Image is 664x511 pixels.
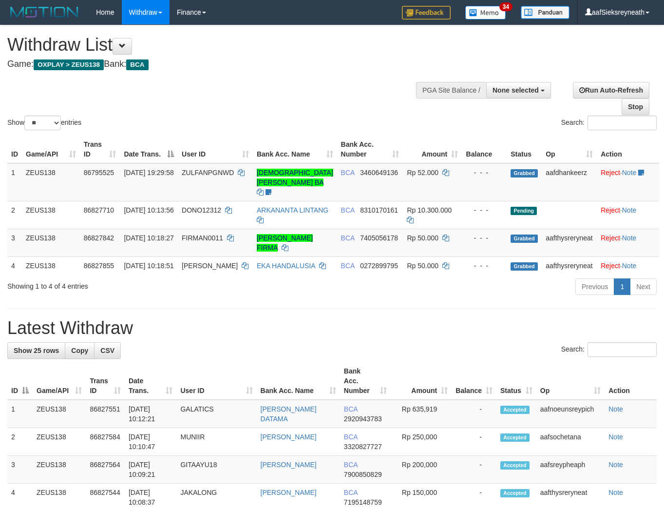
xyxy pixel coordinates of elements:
td: aafthysreryneat [542,256,597,275]
td: ZEUS138 [22,163,80,201]
a: CSV [94,342,121,359]
span: BCA [341,169,355,177]
td: aafsreypheaph [536,456,605,484]
td: Rp 635,919 [391,400,452,428]
td: ZEUS138 [33,400,86,428]
th: Date Trans.: activate to sort column descending [120,136,178,163]
td: - [452,456,496,484]
a: Previous [575,278,614,295]
span: [DATE] 10:18:51 [124,262,173,270]
td: 1 [7,163,22,201]
span: BCA [341,262,355,270]
td: - [452,428,496,456]
span: 86795525 [84,169,114,177]
span: Accepted [500,461,530,470]
span: 34 [499,2,512,11]
th: Action [597,136,659,163]
a: Note [608,405,623,413]
td: [DATE] 10:09:21 [125,456,177,484]
a: EKA HANDALUSIA [257,262,315,270]
h1: Latest Withdraw [7,318,657,338]
span: Copy [71,347,88,354]
div: - - - [466,205,503,215]
input: Search: [588,342,657,357]
div: - - - [466,168,503,177]
a: Note [622,169,637,177]
span: None selected [493,86,539,94]
th: Game/API: activate to sort column ascending [22,136,80,163]
td: ZEUS138 [22,229,80,256]
th: Balance: activate to sort column ascending [452,362,496,400]
span: Copy 7900850829 to clipboard [344,471,382,478]
a: Note [608,489,623,496]
th: Status [507,136,542,163]
div: Showing 1 to 4 of 4 entries [7,277,269,291]
span: 86827855 [84,262,114,270]
a: Reject [601,169,620,177]
td: 86827564 [86,456,124,484]
th: Balance [462,136,507,163]
span: Rp 10.300.000 [407,206,452,214]
span: BCA [344,405,358,413]
a: [PERSON_NAME] [261,461,317,469]
span: Grabbed [511,262,538,271]
th: Status: activate to sort column ascending [496,362,536,400]
th: Amount: activate to sort column ascending [391,362,452,400]
th: Bank Acc. Name: activate to sort column ascending [253,136,337,163]
span: DONO12312 [182,206,221,214]
span: [PERSON_NAME] [182,262,238,270]
span: Grabbed [511,169,538,177]
span: Rp 50.000 [407,262,438,270]
td: · [597,229,659,256]
a: 1 [614,278,630,295]
a: ARKANANTA LINTANG [257,206,328,214]
span: Copy 3460649136 to clipboard [360,169,398,177]
span: BCA [344,433,358,441]
input: Search: [588,116,657,130]
span: Accepted [500,489,530,497]
a: Run Auto-Refresh [573,82,649,98]
span: FIRMAN0011 [182,234,223,242]
span: Copy 8310170161 to clipboard [360,206,398,214]
a: Note [622,206,637,214]
a: Note [622,262,637,270]
a: Next [630,278,657,295]
a: [PERSON_NAME] [261,433,317,441]
td: aafnoeunsreypich [536,400,605,428]
span: Copy 2920943783 to clipboard [344,415,382,423]
img: Feedback.jpg [402,6,451,20]
img: MOTION_logo.png [7,5,81,20]
th: Trans ID: activate to sort column ascending [86,362,124,400]
label: Show entries [7,116,81,130]
span: BCA [344,489,358,496]
td: aafthysreryneat [542,229,597,256]
td: MUNIIR [176,428,256,456]
a: Note [608,461,623,469]
span: Accepted [500,433,530,442]
a: [PERSON_NAME] FIRMA [257,234,313,252]
td: · [597,256,659,275]
a: [DEMOGRAPHIC_DATA][PERSON_NAME] BA [257,169,333,186]
span: Pending [511,207,537,215]
span: CSV [100,347,114,354]
span: OXPLAY > ZEUS138 [34,59,104,70]
span: [DATE] 10:13:56 [124,206,173,214]
h4: Game: Bank: [7,59,433,69]
a: [PERSON_NAME] [261,489,317,496]
a: Reject [601,234,620,242]
td: 2 [7,428,33,456]
a: Reject [601,206,620,214]
div: - - - [466,233,503,243]
span: Copy 7405056178 to clipboard [360,234,398,242]
label: Search: [561,116,657,130]
td: ZEUS138 [22,201,80,229]
td: 1 [7,400,33,428]
h1: Withdraw List [7,35,433,55]
td: · [597,163,659,201]
a: Stop [622,98,649,115]
td: ZEUS138 [33,456,86,484]
button: None selected [486,82,551,98]
td: aafsochetana [536,428,605,456]
a: Note [622,234,637,242]
span: [DATE] 10:18:27 [124,234,173,242]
